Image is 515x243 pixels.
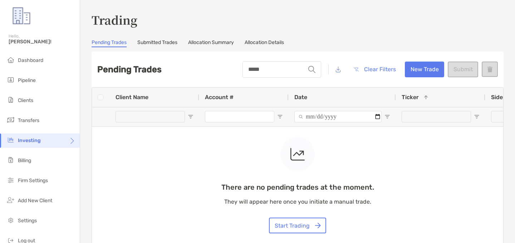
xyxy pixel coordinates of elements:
img: firm-settings icon [6,176,15,184]
h2: Pending Trades [97,64,162,74]
h3: Trading [92,11,504,28]
img: add_new_client icon [6,196,15,204]
img: settings icon [6,216,15,224]
img: transfers icon [6,116,15,124]
p: There are no pending trades at the moment. [221,183,374,192]
span: [PERSON_NAME]! [9,39,75,45]
button: New Trade [405,62,444,77]
img: investing icon [6,136,15,144]
span: Clients [18,97,33,103]
a: Submitted Trades [137,39,177,47]
span: Investing [18,137,41,144]
button: Start Trading [269,218,326,233]
img: button icon [315,223,321,228]
img: clients icon [6,96,15,104]
img: pipeline icon [6,76,15,84]
a: Pending Trades [92,39,127,47]
img: dashboard icon [6,55,15,64]
img: Zoe Logo [9,3,34,29]
img: billing icon [6,156,15,164]
span: Dashboard [18,57,43,63]
img: input icon [308,66,315,73]
button: Clear Filters [348,62,401,77]
a: Allocation Details [245,39,284,47]
img: empty state icon [290,146,305,163]
a: Allocation Summary [188,39,234,47]
span: Add New Client [18,198,52,204]
img: button icon [354,67,359,72]
span: Settings [18,218,37,224]
span: Billing [18,157,31,164]
span: Firm Settings [18,178,48,184]
p: They will appear here once you initiate a manual trade. [221,197,374,206]
span: Transfers [18,117,39,123]
span: Pipeline [18,77,36,83]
